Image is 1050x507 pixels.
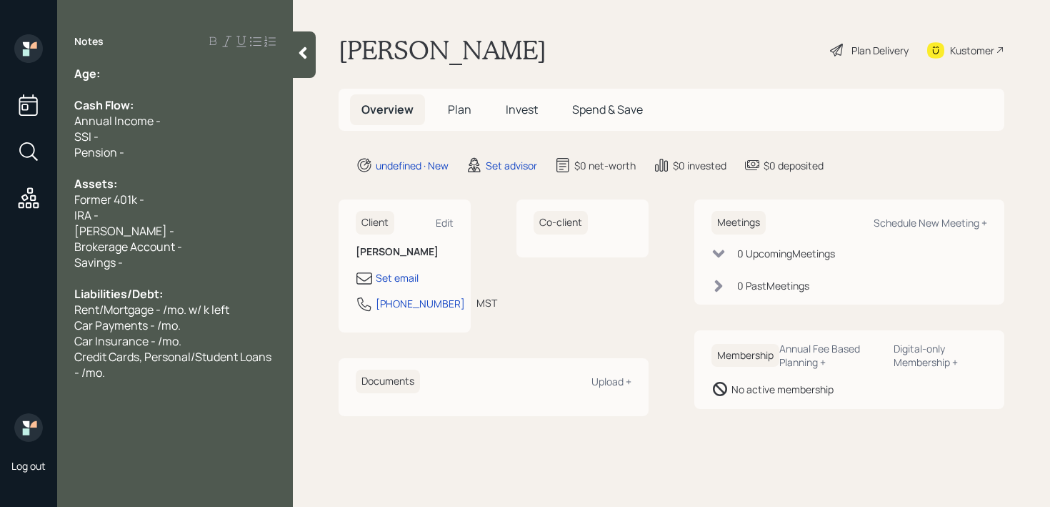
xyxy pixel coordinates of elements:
[356,370,420,393] h6: Documents
[486,158,537,173] div: Set advisor
[74,333,181,349] span: Car Insurance - /mo.
[591,375,631,388] div: Upload +
[74,349,274,380] span: Credit Cards, Personal/Student Loans - /mo.
[14,413,43,442] img: retirable_logo.png
[356,211,394,235] h6: Client
[448,102,471,117] span: Plan
[74,176,117,192] span: Assets:
[506,102,538,117] span: Invest
[74,34,104,49] label: Notes
[74,66,100,82] span: Age:
[737,246,835,261] div: 0 Upcoming Meeting s
[436,216,454,230] div: Edit
[339,34,546,66] h1: [PERSON_NAME]
[74,255,123,270] span: Savings -
[779,342,882,369] div: Annual Fee Based Planning +
[673,158,726,173] div: $0 invested
[74,192,144,207] span: Former 401k -
[74,113,161,129] span: Annual Income -
[737,278,809,293] div: 0 Past Meeting s
[574,158,636,173] div: $0 net-worth
[74,239,182,255] span: Brokerage Account -
[11,459,46,473] div: Log out
[361,102,414,117] span: Overview
[731,382,834,397] div: No active membership
[874,216,987,230] div: Schedule New Meeting +
[764,158,824,173] div: $0 deposited
[711,344,779,368] h6: Membership
[74,286,163,302] span: Liabilities/Debt:
[534,211,588,235] h6: Co-client
[74,97,134,113] span: Cash Flow:
[376,270,419,285] div: Set email
[376,296,465,311] div: [PHONE_NUMBER]
[74,207,99,223] span: IRA -
[572,102,643,117] span: Spend & Save
[74,144,124,160] span: Pension -
[74,302,229,318] span: Rent/Mortgage - /mo. w/ k left
[356,246,454,258] h6: [PERSON_NAME]
[74,129,99,144] span: SSI -
[894,342,987,369] div: Digital-only Membership +
[476,295,497,310] div: MST
[74,318,181,333] span: Car Payments - /mo.
[851,43,909,58] div: Plan Delivery
[74,223,174,239] span: [PERSON_NAME] -
[711,211,766,235] h6: Meetings
[376,158,449,173] div: undefined · New
[950,43,994,58] div: Kustomer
